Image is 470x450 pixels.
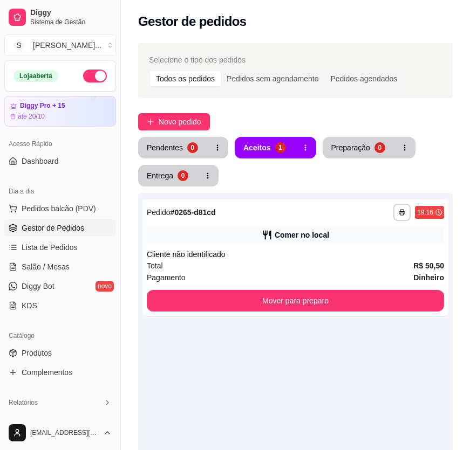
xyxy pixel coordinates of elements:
[413,261,444,270] strong: R$ 50,50
[147,249,444,260] div: Cliente não identificado
[374,142,385,153] div: 0
[22,367,72,378] span: Complementos
[83,70,107,82] button: Alterar Status
[30,18,112,26] span: Sistema de Gestão
[4,34,116,56] button: Select a team
[4,278,116,295] a: Diggy Botnovo
[4,327,116,344] div: Catálogo
[4,258,116,275] a: Salão / Mesas
[147,170,173,181] div: Entrega
[417,208,433,217] div: 19:16
[147,118,154,126] span: plus
[4,135,116,153] div: Acesso Rápido
[138,165,197,186] button: Entrega0
[147,260,163,272] span: Total
[4,239,116,256] a: Lista de Pedidos
[221,71,324,86] div: Pedidos sem agendamento
[4,183,116,200] div: Dia a dia
[275,142,286,153] div: 1
[147,272,186,283] span: Pagamento
[22,156,59,167] span: Dashboard
[150,71,221,86] div: Todos os pedidos
[323,137,394,158] button: Preparação0
[243,142,271,153] div: Aceitos
[30,8,112,18] span: Diggy
[138,13,247,30] h2: Gestor de pedidos
[235,137,295,158] button: Aceitos1
[4,344,116,362] a: Produtos
[275,230,329,240] div: Comer no local
[22,223,84,233] span: Gestor de Pedidos
[138,137,207,158] button: Pendentes0
[4,96,116,127] a: Diggy Pro + 15até 20/10
[4,4,116,30] a: DiggySistema de Gestão
[171,208,216,217] strong: # 0265-d81cd
[22,242,78,253] span: Lista de Pedidos
[22,281,55,292] span: Diggy Bot
[22,300,37,311] span: KDS
[4,364,116,381] a: Complementos
[331,142,370,153] div: Preparação
[22,203,96,214] span: Pedidos balcão (PDV)
[159,116,201,128] span: Novo pedido
[22,348,52,358] span: Produtos
[4,219,116,237] a: Gestor de Pedidos
[138,113,210,130] button: Novo pedido
[4,420,116,446] button: [EMAIL_ADDRESS][DOMAIN_NAME]
[147,208,171,217] span: Pedido
[4,297,116,314] a: KDS
[20,102,65,110] article: Diggy Pro + 15
[13,70,58,82] div: Loja aberta
[187,142,198,153] div: 0
[9,398,38,407] span: Relatórios
[18,112,45,121] article: até 20/10
[4,153,116,170] a: Dashboard
[4,200,116,217] button: Pedidos balcão (PDV)
[30,428,99,437] span: [EMAIL_ADDRESS][DOMAIN_NAME]
[33,40,101,51] div: [PERSON_NAME] ...
[22,261,70,272] span: Salão / Mesas
[324,71,403,86] div: Pedidos agendados
[413,273,444,282] strong: Dinheiro
[178,170,188,181] div: 0
[149,54,246,66] span: Selecione o tipo dos pedidos
[147,142,183,153] div: Pendentes
[147,290,444,311] button: Mover para preparo
[13,40,24,51] span: S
